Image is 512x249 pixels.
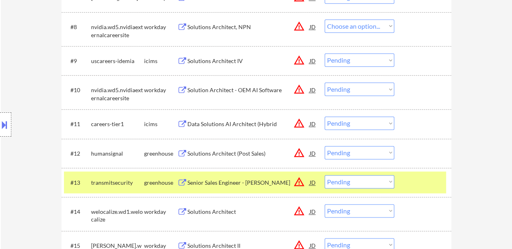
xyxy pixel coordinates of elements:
[309,82,317,97] div: JD
[187,23,310,31] div: Solutions Architect, NPN
[293,84,305,95] button: warning_amber
[144,86,177,94] div: workday
[91,23,144,39] div: nvidia.wd5.nvidiaexternalcareersite
[309,146,317,160] div: JD
[293,147,305,158] button: warning_amber
[144,208,177,216] div: workday
[309,175,317,190] div: JD
[144,150,177,158] div: greenhouse
[144,23,177,31] div: workday
[187,150,310,158] div: Solutions Architect (Post Sales)
[70,23,85,31] div: #8
[309,19,317,34] div: JD
[187,179,310,187] div: Senior Sales Engineer - [PERSON_NAME]
[309,204,317,219] div: JD
[91,208,144,224] div: welocalize.wd1.welocalize
[70,208,85,216] div: #14
[187,86,310,94] div: Solution Architect - OEM AI Software
[293,205,305,217] button: warning_amber
[293,55,305,66] button: warning_amber
[187,120,310,128] div: Data Solutions AI Architect (Hybrid
[293,118,305,129] button: warning_amber
[144,57,177,65] div: icims
[293,176,305,188] button: warning_amber
[187,57,310,65] div: Solutions Architect IV
[309,116,317,131] div: JD
[144,179,177,187] div: greenhouse
[144,120,177,128] div: icims
[309,53,317,68] div: JD
[293,21,305,32] button: warning_amber
[187,208,310,216] div: Solutions Architect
